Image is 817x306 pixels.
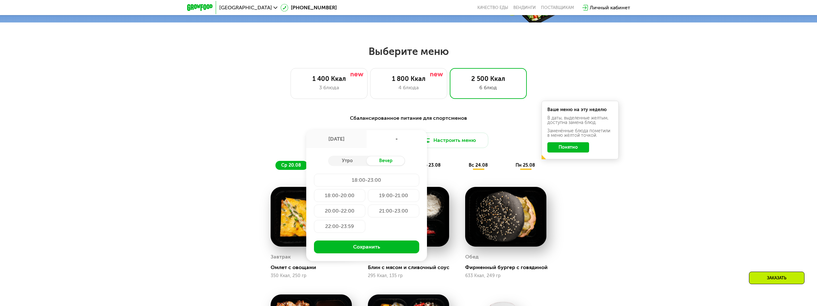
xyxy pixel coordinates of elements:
button: Сохранить [314,240,419,253]
div: Завтрак [271,252,291,262]
div: 21:00-23:00 [368,205,419,217]
div: 20:00-22:00 [314,205,365,217]
div: Фирменный бургер с говядиной [465,264,552,271]
span: вс 24.08 [469,162,488,168]
div: 1 400 Ккал [297,75,361,83]
div: 3 блюда [297,84,361,92]
h2: Выберите меню [21,45,796,58]
div: поставщикам [541,5,574,10]
a: [PHONE_NUMBER] [281,4,337,12]
span: [GEOGRAPHIC_DATA] [219,5,272,10]
div: Личный кабинет [590,4,630,12]
div: В даты, выделенные желтым, доступна замена блюд. [547,116,613,125]
a: Вендинги [513,5,536,10]
div: 350 Ккал, 250 гр [271,273,352,278]
div: Ваше меню на эту неделю [547,108,613,112]
div: 18:00-23:00 [314,174,419,187]
div: 1 800 Ккал [377,75,440,83]
button: Понятно [547,142,589,153]
div: - [367,130,427,148]
div: 4 блюда [377,84,440,92]
a: Качество еды [477,5,508,10]
span: ср 20.08 [281,162,301,168]
div: 633 Ккал, 249 гр [465,273,546,278]
div: Заменённые блюда пометили в меню жёлтой точкой. [547,129,613,138]
span: сб 23.08 [422,162,441,168]
div: Вечер [367,156,405,165]
div: 22:00-23:59 [314,220,365,233]
div: 19:00-21:00 [368,189,419,202]
div: 2 500 Ккал [456,75,520,83]
span: пн 25.08 [516,162,535,168]
div: Блин с мясом и сливочный соус [368,264,454,271]
div: Сбалансированное питание для спортсменов [219,114,599,122]
div: 6 блюд [456,84,520,92]
div: Заказать [749,272,804,284]
button: Настроить меню [411,133,488,148]
div: [DATE] [306,130,367,148]
div: 295 Ккал, 135 гр [368,273,449,278]
div: Омлет с овощами [271,264,357,271]
div: Обед [465,252,479,262]
div: Утро [328,156,367,165]
div: 18:00-20:00 [314,189,365,202]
